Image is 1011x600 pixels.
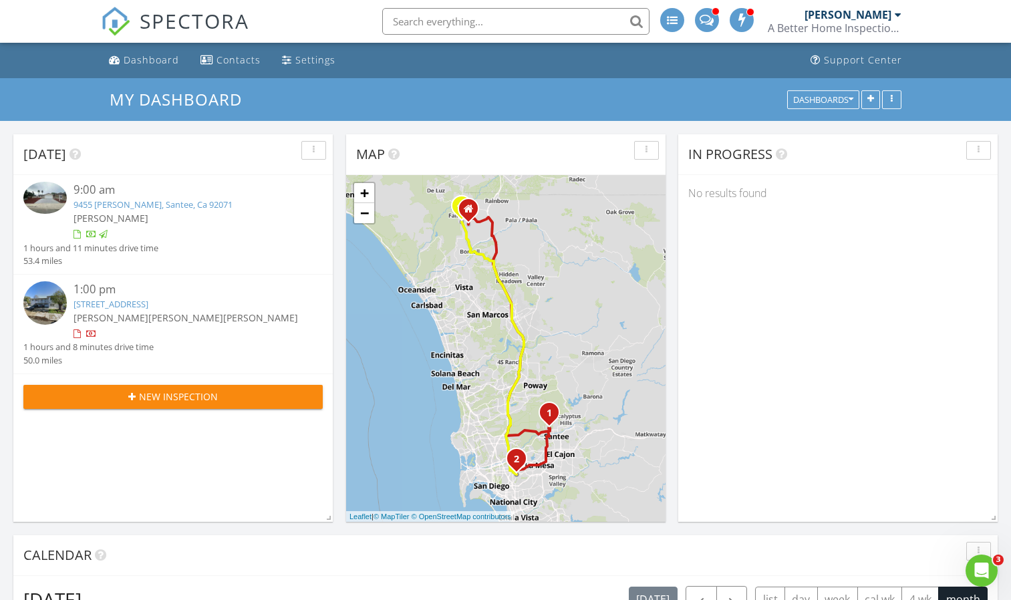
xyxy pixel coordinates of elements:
[993,555,1004,565] span: 3
[382,8,649,35] input: Search everything...
[74,198,233,210] a: 9455 [PERSON_NAME], Santee, Ca 92071
[104,48,184,73] a: Dashboard
[74,212,148,224] span: [PERSON_NAME]
[23,281,67,325] img: streetview
[678,175,998,211] div: No results found
[824,53,902,66] div: Support Center
[966,555,998,587] iframe: Intercom live chat
[148,311,223,324] span: [PERSON_NAME]
[23,255,158,267] div: 53.4 miles
[768,21,901,35] div: A Better Home Inspection By Forsters, Inc.
[549,412,557,420] div: 9455 hornbuckle, Santee, Ca 92071
[412,512,511,520] a: © OpenStreetMap contributors
[354,203,374,223] a: Zoom out
[110,88,253,110] a: My Dashboard
[23,341,154,353] div: 1 hours and 8 minutes drive time
[805,8,891,21] div: [PERSON_NAME]
[374,512,410,520] a: © MapTiler
[223,311,298,324] span: [PERSON_NAME]
[514,455,519,464] i: 2
[101,7,130,36] img: The Best Home Inspection Software - Spectora
[517,458,525,466] div: 4834-44 Lantana Dr, San Diego, CA 92105
[23,145,66,163] span: [DATE]
[140,7,249,35] span: SPECTORA
[295,53,335,66] div: Settings
[23,182,67,214] img: 9374080%2Fcover_photos%2FXB6XqvPrlJK6tZLLjgLR%2Fsmall.jpg
[23,354,154,367] div: 50.0 miles
[74,311,148,324] span: [PERSON_NAME]
[216,53,261,66] div: Contacts
[793,95,853,104] div: Dashboards
[349,512,372,520] a: Leaflet
[124,53,179,66] div: Dashboard
[23,242,158,255] div: 1 hours and 11 minutes drive time
[23,385,323,409] button: New Inspection
[787,90,859,109] button: Dashboards
[805,48,907,73] a: Support Center
[688,145,772,163] span: In Progress
[346,511,515,522] div: |
[468,208,476,216] div: 1313 Brooke Glen, Fallbrook Ca 92028
[23,281,323,367] a: 1:00 pm [STREET_ADDRESS] [PERSON_NAME][PERSON_NAME][PERSON_NAME] 1 hours and 8 minutes drive time...
[356,145,385,163] span: Map
[139,390,218,404] span: New Inspection
[74,281,298,298] div: 1:00 pm
[23,182,323,267] a: 9:00 am 9455 [PERSON_NAME], Santee, Ca 92071 [PERSON_NAME] 1 hours and 11 minutes drive time 53.4...
[354,183,374,203] a: Zoom in
[23,546,92,564] span: Calendar
[277,48,341,73] a: Settings
[547,409,552,418] i: 1
[74,182,298,198] div: 9:00 am
[195,48,266,73] a: Contacts
[74,298,148,310] a: [STREET_ADDRESS]
[101,18,249,46] a: SPECTORA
